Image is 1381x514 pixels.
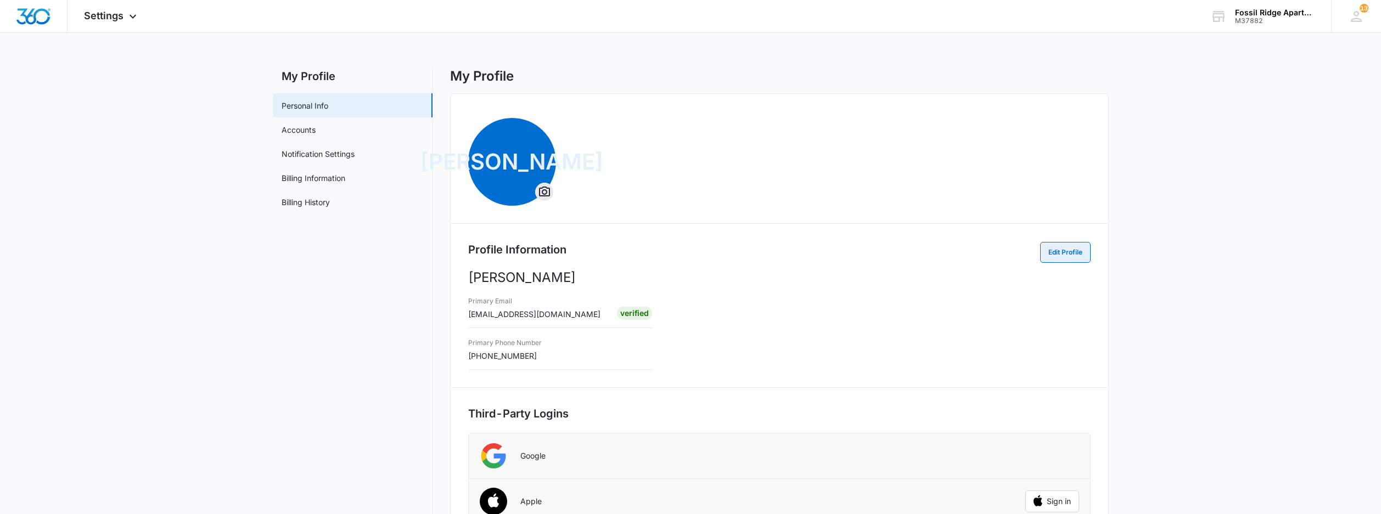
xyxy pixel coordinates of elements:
[468,118,556,206] span: [PERSON_NAME]Overflow Menu
[1019,444,1085,468] iframe: Sign in with Google Button
[282,100,328,111] a: Personal Info
[282,124,316,135] a: Accounts
[468,296,600,306] h3: Primary Email
[468,268,1091,287] p: [PERSON_NAME]
[84,10,123,21] span: Settings
[520,451,546,461] p: Google
[468,405,1091,422] h2: Third-Party Logins
[1360,4,1368,13] span: 13
[1235,8,1315,17] div: account name
[282,172,345,184] a: Billing Information
[1360,4,1368,13] div: notifications count
[468,338,542,348] h3: Primary Phone Number
[468,336,542,362] div: [PHONE_NUMBER]
[617,307,652,320] div: Verified
[468,118,556,206] span: [PERSON_NAME]
[520,496,542,506] p: Apple
[468,309,600,319] span: [EMAIL_ADDRESS][DOMAIN_NAME]
[282,148,355,160] a: Notification Settings
[1025,490,1079,512] button: Sign in
[1235,17,1315,25] div: account id
[1040,242,1091,263] button: Edit Profile
[468,241,566,258] h2: Profile Information
[273,68,433,84] h2: My Profile
[450,68,514,84] h1: My Profile
[282,196,330,208] a: Billing History
[536,183,553,201] button: Overflow Menu
[480,442,507,470] img: Google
